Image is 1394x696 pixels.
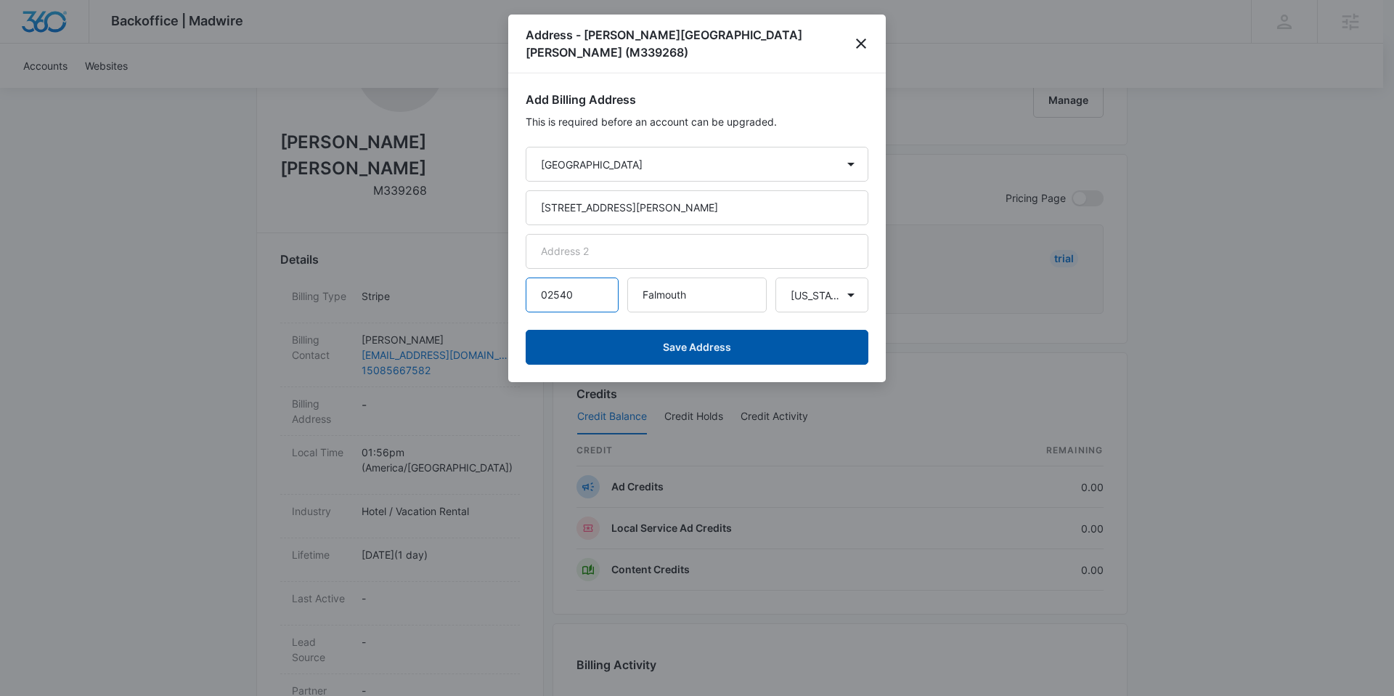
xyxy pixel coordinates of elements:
input: Address 1 [526,190,868,225]
h2: Add Billing Address [526,91,868,108]
button: close [854,35,868,52]
button: Save Address [526,330,868,365]
input: Address 2 [526,234,868,269]
p: This is required before an account can be upgraded. [526,114,868,129]
input: City [627,278,767,312]
input: Zip Code [526,278,619,312]
h1: Address - [PERSON_NAME][GEOGRAPHIC_DATA][PERSON_NAME] (M339268) [526,26,854,61]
